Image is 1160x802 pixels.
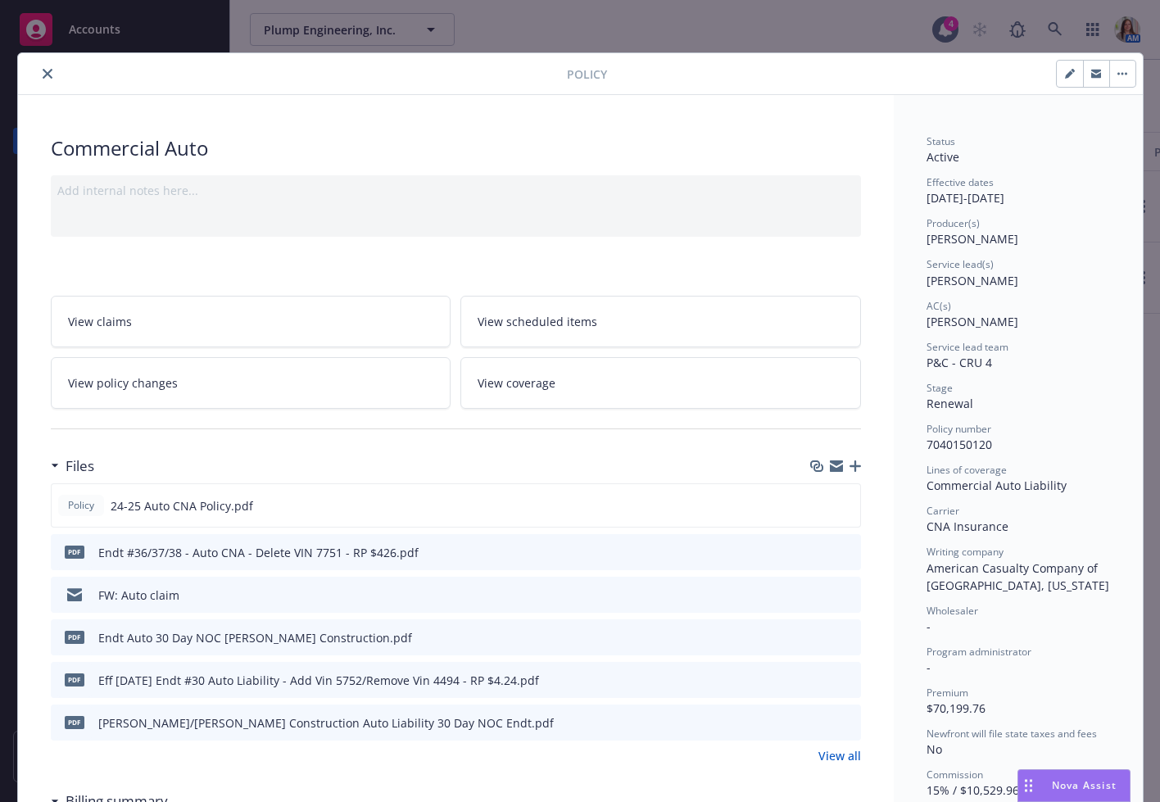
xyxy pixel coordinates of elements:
[927,437,992,452] span: 7040150120
[65,631,84,643] span: pdf
[98,587,179,604] div: FW: Auto claim
[927,134,955,148] span: Status
[1018,770,1039,801] div: Drag to move
[98,544,419,561] div: Endt #36/37/38 - Auto CNA - Delete VIN 7751 - RP $426.pdf
[1052,778,1117,792] span: Nova Assist
[567,66,607,83] span: Policy
[460,296,861,347] a: View scheduled items
[927,478,1067,493] span: Commercial Auto Liability
[68,374,178,392] span: View policy changes
[813,544,827,561] button: download file
[98,629,412,646] div: Endt Auto 30 Day NOC [PERSON_NAME] Construction.pdf
[840,587,854,604] button: preview file
[98,672,539,689] div: Eff [DATE] Endt #30 Auto Liability - Add Vin 5752/Remove Vin 4494 - RP $4.24.pdf
[65,546,84,558] span: pdf
[927,545,1004,559] span: Writing company
[927,149,959,165] span: Active
[478,313,597,330] span: View scheduled items
[813,497,826,514] button: download file
[51,357,451,409] a: View policy changes
[1017,769,1131,802] button: Nova Assist
[111,497,253,514] span: 24-25 Auto CNA Policy.pdf
[65,673,84,686] span: pdf
[57,182,854,199] div: Add internal notes here...
[927,659,931,675] span: -
[927,257,994,271] span: Service lead(s)
[927,340,1008,354] span: Service lead team
[927,741,942,757] span: No
[927,381,953,395] span: Stage
[927,463,1007,477] span: Lines of coverage
[813,587,827,604] button: download file
[927,686,968,700] span: Premium
[51,296,451,347] a: View claims
[66,455,94,477] h3: Files
[927,645,1031,659] span: Program administrator
[927,175,994,189] span: Effective dates
[839,497,854,514] button: preview file
[927,604,978,618] span: Wholesaler
[927,782,1019,798] span: 15% / $10,529.96
[813,714,827,732] button: download file
[68,313,132,330] span: View claims
[927,273,1018,288] span: [PERSON_NAME]
[927,768,983,782] span: Commission
[65,498,97,513] span: Policy
[927,504,959,518] span: Carrier
[927,727,1097,741] span: Newfront will file state taxes and fees
[927,231,1018,247] span: [PERSON_NAME]
[98,714,554,732] div: [PERSON_NAME]/[PERSON_NAME] Construction Auto Liability 30 Day NOC Endt.pdf
[927,299,951,313] span: AC(s)
[460,357,861,409] a: View coverage
[65,716,84,728] span: pdf
[478,374,555,392] span: View coverage
[51,455,94,477] div: Files
[927,216,980,230] span: Producer(s)
[813,672,827,689] button: download file
[927,314,1018,329] span: [PERSON_NAME]
[927,175,1110,206] div: [DATE] - [DATE]
[927,422,991,436] span: Policy number
[840,629,854,646] button: preview file
[927,700,986,716] span: $70,199.76
[840,714,854,732] button: preview file
[840,544,854,561] button: preview file
[927,560,1109,593] span: American Casualty Company of [GEOGRAPHIC_DATA], [US_STATE]
[927,519,1008,534] span: CNA Insurance
[51,134,861,162] div: Commercial Auto
[813,629,827,646] button: download file
[840,672,854,689] button: preview file
[927,396,973,411] span: Renewal
[818,747,861,764] a: View all
[927,355,992,370] span: P&C - CRU 4
[38,64,57,84] button: close
[927,618,931,634] span: -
